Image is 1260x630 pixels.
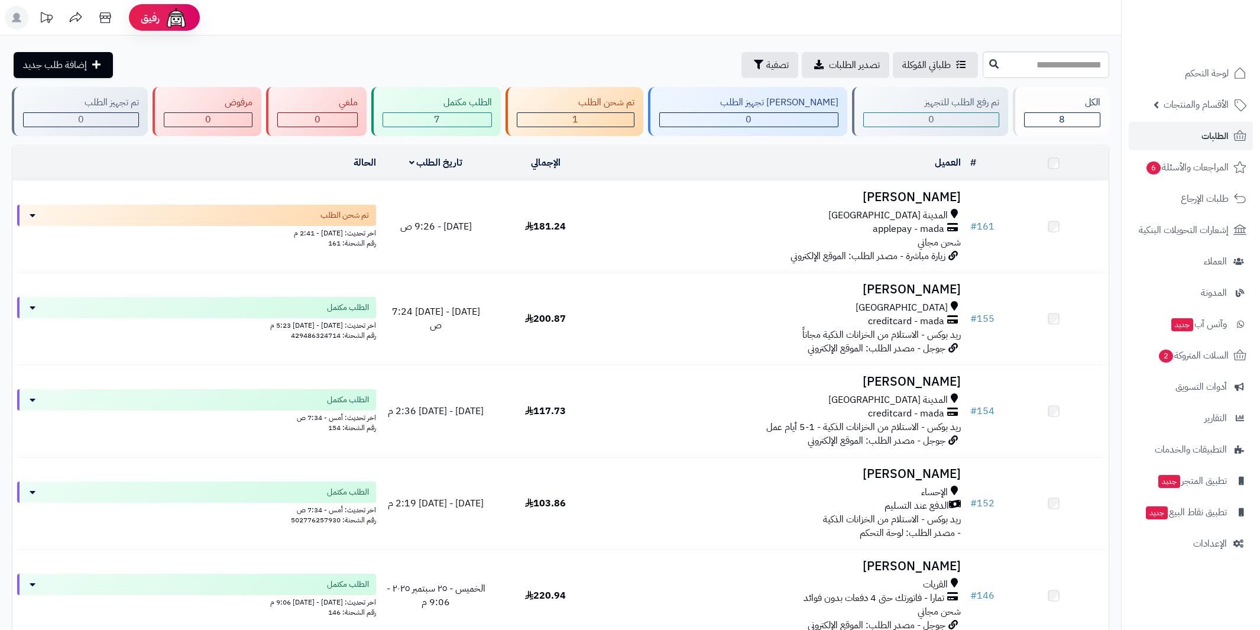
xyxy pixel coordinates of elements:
[17,503,376,515] div: اخر تحديث: أمس - 7:34 ص
[802,52,889,78] a: تصدير الطلبات
[605,467,960,481] h3: [PERSON_NAME]
[164,6,188,30] img: ai-face.png
[9,87,150,136] a: تم تجهيز الطلب 0
[517,113,634,127] div: 1
[400,219,472,234] span: [DATE] - 9:26 ص
[1145,159,1229,176] span: المراجعات والأسئلة
[141,11,160,25] span: رفيق
[1129,216,1253,244] a: إشعارات التحويلات البنكية
[746,112,752,127] span: 0
[970,589,977,603] span: #
[291,330,376,341] span: رقم الشحنة: 429486324714
[1204,410,1227,427] span: التقارير
[327,579,369,590] span: الطلب مكتمل
[970,312,995,326] a: #155
[388,404,484,418] span: [DATE] - [DATE] 2:36 م
[392,305,480,332] span: [DATE] - [DATE] 7:24 ص
[315,112,320,127] span: 0
[660,113,838,127] div: 0
[278,113,357,127] div: 0
[970,589,995,603] a: #146
[1185,65,1229,82] span: لوحة التحكم
[918,605,961,619] span: شحن مجاني
[970,156,976,170] a: #
[600,458,965,550] td: - مصدر الطلب: لوحة التحكم
[277,96,358,109] div: ملغي
[1129,122,1253,150] a: الطلبات
[328,238,376,248] span: رقم الشحنة: 161
[1129,59,1253,88] a: لوحة التحكم
[572,112,578,127] span: 1
[17,318,376,331] div: اخر تحديث: [DATE] - [DATE] 5:23 م
[970,312,977,326] span: #
[893,52,978,78] a: طلباتي المُوكلة
[1201,128,1229,144] span: الطلبات
[1201,285,1227,301] span: المدونة
[320,209,369,221] span: تم شحن الطلب
[808,341,945,356] span: جوجل - مصدر الطلب: الموقع الإلكتروني
[164,96,253,109] div: مرفوض
[503,87,646,136] a: تم شحن الطلب 1
[1129,153,1253,182] a: المراجعات والأسئلة6
[383,113,492,127] div: 7
[1158,347,1229,364] span: السلات المتروكة
[1129,279,1253,307] a: المدونة
[1159,350,1173,363] span: 2
[23,96,139,109] div: تم تجهيز الطلب
[1129,529,1253,558] a: الإعدادات
[328,422,376,433] span: رقم الشحنة: 154
[525,219,566,234] span: 181.24
[970,404,977,418] span: #
[1129,185,1253,213] a: طلبات الإرجاع
[856,301,948,315] span: [GEOGRAPHIC_DATA]
[1175,379,1227,395] span: أدوات التسويق
[1170,316,1227,332] span: وآتس آب
[804,592,944,605] span: تمارا - فاتورتك حتى 4 دفعات بدون فوائد
[1129,373,1253,401] a: أدوات التسويق
[902,58,951,72] span: طلباتي المُوكلة
[605,375,960,389] h3: [PERSON_NAME]
[741,52,798,78] button: تصفية
[791,249,945,263] span: زيارة مباشرة - مصدر الطلب: الموقع الإلكتروني
[850,87,1010,136] a: تم رفع الطلب للتجهيز 0
[164,113,252,127] div: 0
[829,58,880,72] span: تصدير الطلبات
[1129,467,1253,495] a: تطبيق المتجرجديد
[525,404,566,418] span: 117.73
[1139,222,1229,238] span: إشعارات التحويلات البنكية
[646,87,850,136] a: [PERSON_NAME] تجهيز الطلب 0
[531,156,561,170] a: الإجمالي
[659,96,839,109] div: [PERSON_NAME] تجهيز الطلب
[1129,341,1253,370] a: السلات المتروكة2
[1146,506,1168,519] span: جديد
[264,87,369,136] a: ملغي 0
[802,328,961,342] span: ريد بوكس - الاستلام من الخزانات الذكية مجاناً
[1146,161,1161,175] span: 6
[78,112,84,127] span: 0
[369,87,504,136] a: الطلب مكتمل 7
[1158,475,1180,488] span: جديد
[1155,441,1227,458] span: التطبيقات والخدمات
[14,52,113,78] a: إضافة طلب جديد
[863,96,999,109] div: تم رفع الطلب للتجهيز
[1129,247,1253,276] a: العملاء
[923,578,948,592] span: القريات
[31,6,61,33] a: تحديثات المنصة
[1164,96,1229,113] span: الأقسام والمنتجات
[970,496,995,511] a: #152
[327,302,369,314] span: الطلب مكتمل
[328,607,376,618] span: رقم الشحنة: 146
[525,496,566,511] span: 103.86
[1129,310,1253,338] a: وآتس آبجديد
[873,222,944,236] span: applepay - mada
[327,486,369,498] span: الطلب مكتمل
[17,226,376,238] div: اخر تحديث: [DATE] - 2:41 م
[1010,87,1112,136] a: الكل8
[928,112,934,127] span: 0
[291,515,376,525] span: رقم الشحنة: 502776257930
[1193,535,1227,552] span: الإعدادات
[828,393,948,407] span: المدينة [GEOGRAPHIC_DATA]
[766,58,789,72] span: تصفية
[1059,112,1065,127] span: 8
[918,235,961,250] span: شحن مجاني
